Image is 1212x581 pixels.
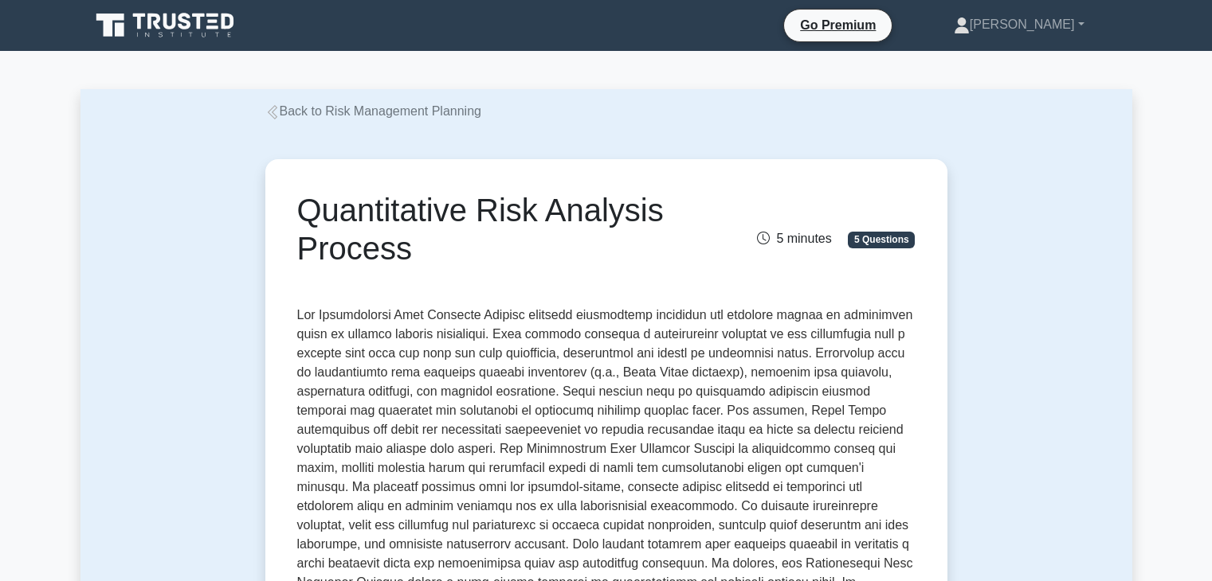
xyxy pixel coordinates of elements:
a: Go Premium [790,15,885,35]
span: 5 Questions [848,232,915,248]
span: 5 minutes [757,232,831,245]
a: Back to Risk Management Planning [265,104,481,118]
a: [PERSON_NAME] [916,9,1123,41]
h1: Quantitative Risk Analysis Process [297,191,703,267]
